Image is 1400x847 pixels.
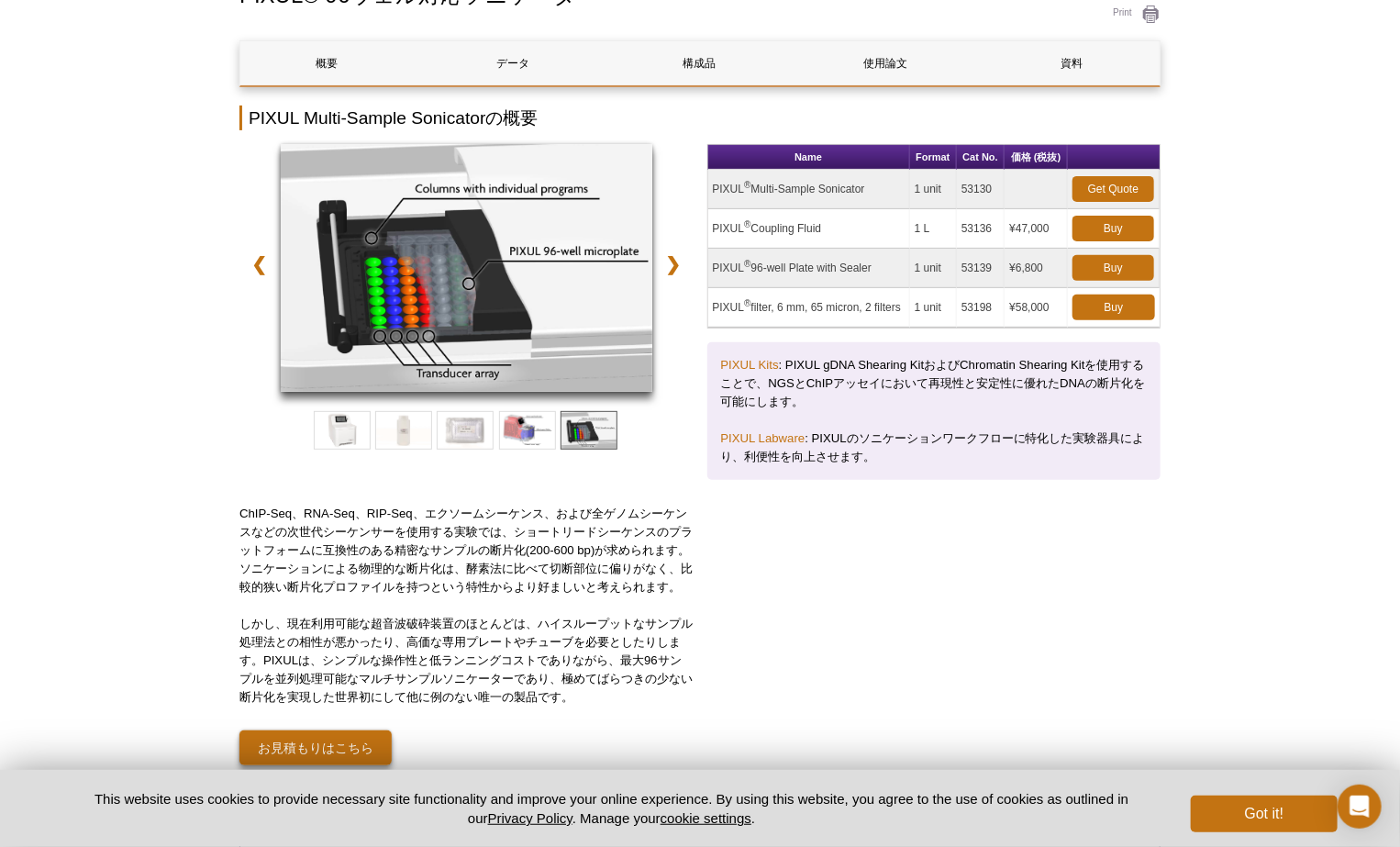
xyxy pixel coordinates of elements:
h2: PIXUL Multi-Sample Sonicatorの概要 [239,106,1161,130]
div: Open Intercom Messenger [1338,785,1382,829]
a: ❯ [654,243,694,285]
p: : PIXULのソニケーションワークフローに特化した実験器具により、利便性を向上させます。 [721,429,1148,466]
td: 1 unit [910,288,957,328]
a: お見積もりはこちら [239,730,392,765]
a: 構成品 [613,41,785,85]
a: PIXUL Kits [721,358,779,372]
button: cookie settings [661,810,751,826]
p: : PIXUL gDNA Shearing KitおよびChromatin Shearing Kitを使用することで、NGSとChIPアッセイにおいて再現性と安定性に優れたDNAの断片化を可能に... [721,356,1148,411]
a: 使用論文 [800,41,972,85]
a: Buy [1072,216,1154,241]
td: ¥58,000 [1005,288,1068,328]
td: PIXUL filter, 6 mm, 65 micron, 2 filters [708,288,910,328]
iframe: PIXUL Multi-Sample Sonicator: Sample Preparation, Proteomics and Beyond [707,505,1161,760]
sup: ® [744,219,750,229]
p: しかし、現在利用可能な超音波破砕装置のほとんどは、ハイスループットなサンプル処理法との相性が悪かったり、高価な専用プレートやチューブを必要としたりします。PIXULは、シンプルな操作性と低ランニ... [239,615,694,707]
th: Format [910,145,957,170]
a: データ [427,41,599,85]
th: Cat No. [957,145,1005,170]
td: ¥47,000 [1005,209,1068,249]
td: PIXUL Coupling Fluid [708,209,910,249]
p: This website uses cookies to provide necessary site functionality and improve your online experie... [62,789,1161,828]
a: Sonicator Plate [281,144,652,397]
img: Sonicator Plate [281,144,652,392]
a: 資料 [986,41,1159,85]
td: PIXUL 96-well Plate with Sealer [708,249,910,288]
td: 1 unit [910,249,957,288]
a: Buy [1072,295,1155,320]
sup: ® [744,180,750,190]
th: Name [708,145,910,170]
sup: ® [744,298,750,308]
td: 53198 [957,288,1005,328]
td: 53139 [957,249,1005,288]
sup: ® [744,259,750,269]
a: PIXUL Labware [721,431,806,445]
a: Get Quote [1072,176,1154,202]
a: ❮ [239,243,279,285]
td: ¥6,800 [1005,249,1068,288]
a: Print [1092,5,1161,25]
a: Privacy Policy [488,810,572,826]
a: 概要 [240,41,413,85]
td: 1 unit [910,170,957,209]
td: 53130 [957,170,1005,209]
th: 価格 (税抜) [1005,145,1068,170]
td: 1 L [910,209,957,249]
td: 53136 [957,209,1005,249]
button: Got it! [1191,796,1338,832]
p: ChIP-Seq、RNA-Seq、RIP-Seq、エクソームシーケンス、および全ゲノムシーケンスなどの次世代シーケンサーを使用する実験では、ショートリードシーケンスのプラットフォームに互換性のあ... [239,505,694,596]
a: Buy [1072,255,1154,281]
td: PIXUL Multi-Sample Sonicator [708,170,910,209]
